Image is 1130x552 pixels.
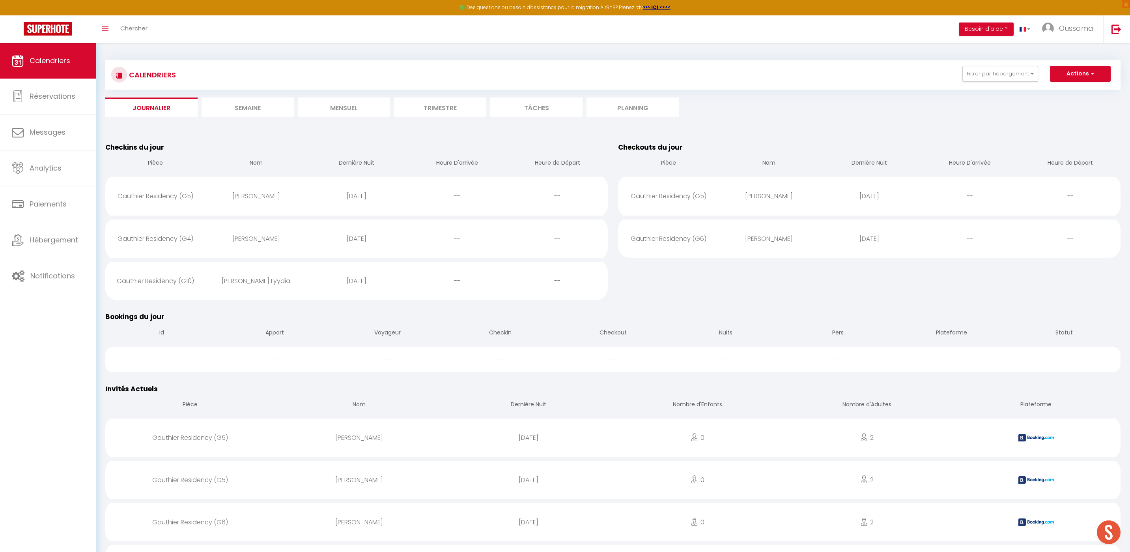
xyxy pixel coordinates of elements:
button: Actions [1050,66,1111,82]
div: -- [1008,347,1121,372]
div: [PERSON_NAME] [206,183,306,209]
div: Ouvrir le chat [1097,520,1121,544]
button: Besoin d'aide ? [959,23,1014,36]
th: Pers. [782,322,895,345]
span: Checkouts du jour [618,143,683,152]
span: Analytics [30,163,62,173]
th: Heure D'arrivée [407,152,507,175]
div: -- [507,183,608,209]
span: Notifications [30,271,75,281]
div: -- [919,183,1020,209]
div: [DATE] [819,226,920,252]
span: Paiements [30,199,67,209]
th: Nombre d'Adultes [782,394,951,417]
th: Id [105,322,218,345]
span: Bookings du jour [105,312,164,321]
div: -- [919,226,1020,252]
th: Pièce [105,394,275,417]
div: 0 [613,467,782,493]
th: Nuits [669,322,782,345]
th: Dernière Nuit [306,152,407,175]
div: -- [669,347,782,372]
img: Super Booking [24,22,72,36]
div: [DATE] [444,467,613,493]
img: booking2.png [1018,434,1054,441]
div: -- [331,347,444,372]
th: Plateforme [895,322,1008,345]
th: Checkin [444,322,557,345]
h3: CALENDRIERS [127,66,176,84]
th: Nom [719,152,819,175]
th: Appart [218,322,331,345]
th: Dernière Nuit [819,152,920,175]
div: [DATE] [819,183,920,209]
th: Checkout [557,322,669,345]
img: logout [1111,24,1121,34]
div: -- [557,347,669,372]
th: Nombre d'Enfants [613,394,782,417]
a: >>> ICI <<<< [643,4,671,11]
img: ... [1042,23,1054,34]
div: 2 [782,509,951,535]
div: -- [507,268,608,294]
div: [PERSON_NAME] [719,226,819,252]
div: -- [782,347,895,372]
span: Messages [30,127,65,137]
span: Oussama [1059,23,1093,33]
th: Pièce [618,152,719,175]
div: [PERSON_NAME] [206,226,306,252]
th: Heure de Départ [1020,152,1121,175]
a: ... Oussama [1036,15,1103,43]
div: [PERSON_NAME] [275,467,444,493]
th: Voyageur [331,322,444,345]
div: Gauthier Residency (G5) [618,183,719,209]
img: booking2.png [1018,518,1054,526]
div: [DATE] [306,226,407,252]
th: Pièce [105,152,206,175]
li: Tâches [490,98,583,117]
img: booking2.png [1018,476,1054,484]
th: Dernière Nuit [444,394,613,417]
div: [PERSON_NAME] [275,509,444,535]
a: Chercher [114,15,153,43]
div: 0 [613,425,782,451]
div: [DATE] [306,183,407,209]
div: [PERSON_NAME] Lyydia [206,268,306,294]
div: Gauthier Residency (G5) [105,425,275,451]
span: Checkins du jour [105,143,164,152]
li: Journalier [105,98,198,117]
div: 2 [782,467,951,493]
th: Heure D'arrivée [919,152,1020,175]
div: Gauthier Residency (G6) [618,226,719,252]
div: -- [407,268,507,294]
div: -- [407,226,507,252]
div: [PERSON_NAME] [719,183,819,209]
th: Heure de Départ [507,152,608,175]
button: Filtrer par hébergement [962,66,1038,82]
div: Gauthier Residency (G6) [105,509,275,535]
div: 0 [613,509,782,535]
div: Gauthier Residency (G5) [105,183,206,209]
div: -- [444,347,557,372]
li: Semaine [202,98,294,117]
div: -- [105,347,218,372]
span: Hébergement [30,235,78,245]
div: Gauthier Residency (G10) [105,268,206,294]
span: Invités Actuels [105,384,158,394]
li: Trimestre [394,98,486,117]
th: Nom [275,394,444,417]
div: [PERSON_NAME] [275,425,444,451]
th: Plateforme [951,394,1121,417]
div: Gauthier Residency (G5) [105,467,275,493]
div: -- [407,183,507,209]
div: -- [1020,226,1121,252]
div: [DATE] [444,425,613,451]
span: Chercher [120,24,148,32]
div: 2 [782,425,951,451]
div: [DATE] [306,268,407,294]
span: Calendriers [30,56,70,66]
div: -- [1020,183,1121,209]
li: Planning [586,98,679,117]
th: Statut [1008,322,1121,345]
